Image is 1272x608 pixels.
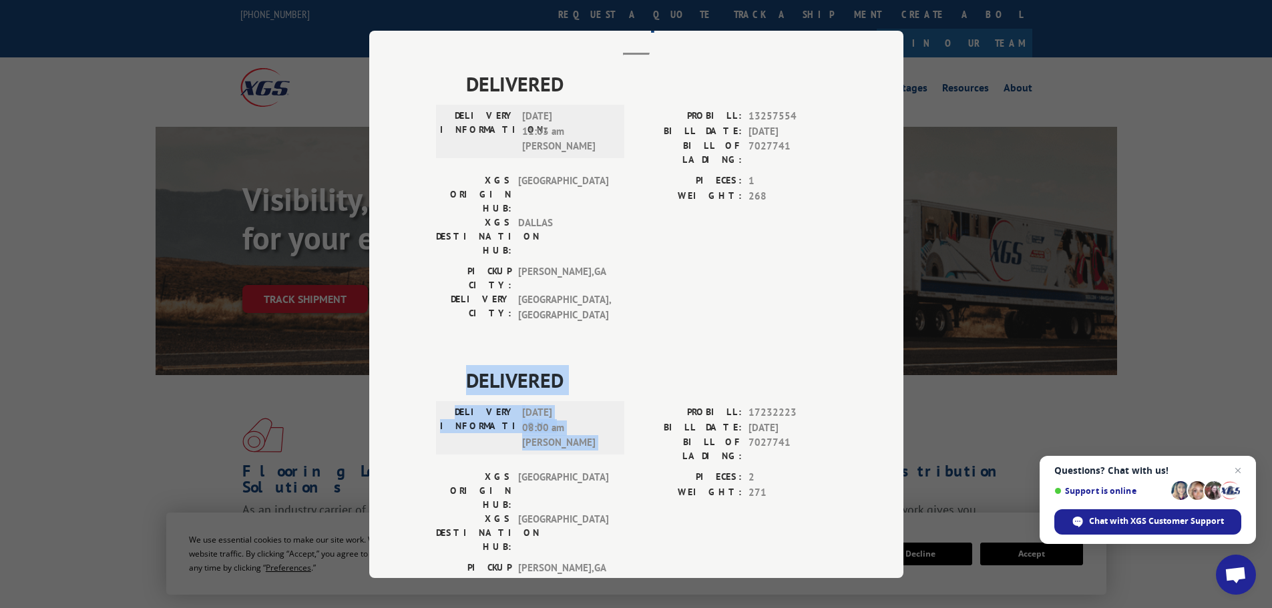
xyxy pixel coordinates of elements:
span: [GEOGRAPHIC_DATA] [518,512,608,554]
span: 1 [749,174,837,189]
span: Close chat [1230,463,1246,479]
span: [DATE] 11:03 am [PERSON_NAME] [522,109,612,154]
span: 13257554 [749,109,837,124]
label: XGS ORIGIN HUB: [436,470,511,512]
span: 7027741 [749,435,837,463]
span: 17232223 [749,405,837,420]
label: PROBILL: [636,405,742,420]
label: PIECES: [636,174,742,189]
span: [DATE] [749,420,837,435]
span: [GEOGRAPHIC_DATA] [518,470,608,512]
span: DELIVERED [466,365,837,395]
span: DALLAS [518,216,608,258]
span: [GEOGRAPHIC_DATA] , [GEOGRAPHIC_DATA] [518,292,608,322]
span: 268 [749,188,837,204]
label: XGS DESTINATION HUB: [436,512,511,554]
span: Questions? Chat with us! [1054,465,1241,476]
span: Chat with XGS Customer Support [1089,515,1224,527]
label: BILL OF LADING: [636,139,742,167]
span: Support is online [1054,486,1167,496]
span: 2 [749,470,837,485]
label: WEIGHT: [636,188,742,204]
span: DELIVERED [466,69,837,99]
label: BILL OF LADING: [636,435,742,463]
span: 7027741 [749,139,837,167]
span: 271 [749,485,837,500]
label: PROBILL: [636,109,742,124]
label: DELIVERY INFORMATION: [440,405,515,450]
label: PICKUP CITY: [436,264,511,292]
label: DELIVERY CITY: [436,292,511,322]
label: XGS DESTINATION HUB: [436,216,511,258]
label: BILL DATE: [636,420,742,435]
span: [DATE] 08:00 am [PERSON_NAME] [522,405,612,450]
span: [DATE] [749,123,837,139]
label: XGS ORIGIN HUB: [436,174,511,216]
label: PIECES: [636,470,742,485]
div: Open chat [1216,555,1256,595]
span: [PERSON_NAME] , GA [518,561,608,589]
div: Chat with XGS Customer Support [1054,509,1241,535]
h2: Track Shipment [436,10,837,35]
label: BILL DATE: [636,123,742,139]
label: WEIGHT: [636,485,742,500]
label: PICKUP CITY: [436,561,511,589]
span: [GEOGRAPHIC_DATA] [518,174,608,216]
span: [PERSON_NAME] , GA [518,264,608,292]
label: DELIVERY INFORMATION: [440,109,515,154]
